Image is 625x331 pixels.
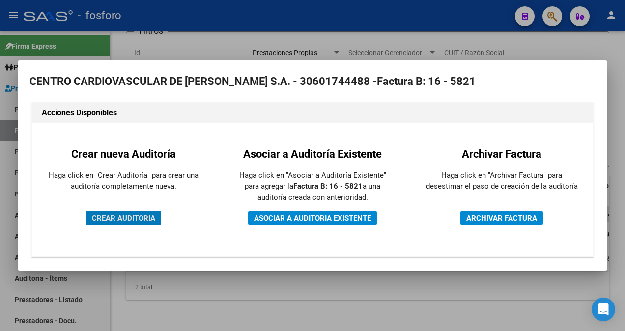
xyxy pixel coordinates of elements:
button: ARCHIVAR FACTURA [460,211,543,225]
strong: Factura B: 16 - 5821 [377,75,476,87]
h2: Archivar Factura [426,146,578,162]
p: Haga click en "Archivar Factura" para desestimar el paso de creación de la auditoría [426,170,578,192]
div: Open Intercom Messenger [592,298,615,321]
h2: CENTRO CARDIOVASCULAR DE [PERSON_NAME] S.A. - 30601744488 - [29,72,596,91]
span: ASOCIAR A AUDITORIA EXISTENTE [254,214,371,222]
h2: Crear nueva Auditoría [47,146,199,162]
span: ARCHIVAR FACTURA [466,214,537,222]
p: Haga click en "Crear Auditoría" para crear una auditoría completamente nueva. [47,170,199,192]
h2: Asociar a Auditoría Existente [236,146,389,162]
p: Haga click en "Asociar a Auditoría Existente" para agregar la a una auditoría creada con anterior... [236,170,389,203]
span: CREAR AUDITORIA [92,214,155,222]
strong: Factura B: 16 - 5821 [293,182,363,191]
button: ASOCIAR A AUDITORIA EXISTENTE [248,211,377,225]
button: CREAR AUDITORIA [86,211,161,225]
h1: Acciones Disponibles [42,107,583,119]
